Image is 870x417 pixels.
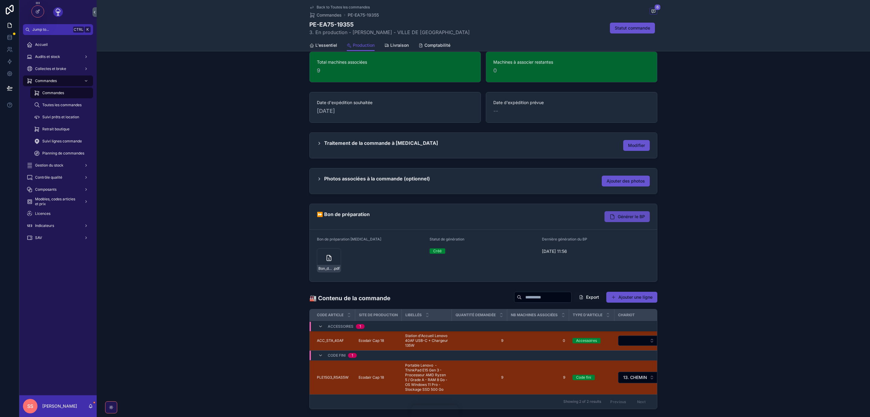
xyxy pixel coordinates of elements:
span: Modifier [628,142,645,148]
span: Composants [35,187,56,192]
span: [DATE] 11:56 [542,248,650,254]
a: Accessoires [572,338,611,343]
span: Libellés [405,313,422,317]
span: Jump to... [32,27,71,32]
a: Commandes [23,75,93,86]
a: 0 [511,338,565,343]
span: Accessoires [328,324,353,329]
a: Collectes et broke [23,63,93,74]
span: Site de production [359,313,398,317]
div: Créé [433,248,442,254]
span: Ajouter des photos [607,178,645,184]
button: Select Button [618,372,659,383]
a: Commandes [309,12,342,18]
p: [PERSON_NAME] [42,403,77,409]
span: SAV [35,235,42,240]
span: Statut de génération [430,237,464,241]
span: Indicateurs [35,223,54,228]
a: 9 [511,375,565,380]
span: 13. CHEMIN [623,374,647,380]
span: Contrôle qualité [35,175,62,180]
a: PE-EA75-19355 [348,12,379,18]
span: Licences [35,211,50,216]
span: Collectes et broke [35,66,66,71]
span: Accueil [35,42,48,47]
a: 9 [455,375,503,380]
span: Type d'article [573,313,602,317]
a: Toutes les commandes [30,100,93,110]
a: Station d'Accueil Lenovo 40AF USB-C + Chargeur 135W [405,333,448,348]
span: Nb machines associées [511,313,558,317]
div: Accessoires [576,338,597,343]
span: -- [493,107,498,115]
span: Commandes [317,12,342,18]
a: Contrôle qualité [23,172,93,183]
a: L'essentiel [309,40,337,52]
span: Back to Toutes les commandes [317,5,370,10]
span: Total machines associées [317,59,473,65]
span: Statut commande [615,25,650,31]
a: Select Button [618,335,660,346]
a: Audits et stock [23,51,93,62]
button: Statut commande [610,23,655,33]
span: Dernière génération du BP [542,237,587,241]
a: Commandes [30,88,93,98]
a: Livraison [384,40,409,52]
span: Chariot [618,313,635,317]
a: Ecodair Cap 18 [359,338,398,343]
span: SS [27,403,33,410]
span: Toutes les commandes [42,103,82,107]
a: SAV [23,232,93,243]
span: Code fini [328,353,346,358]
img: App logo [53,7,63,17]
div: 1 [359,324,361,329]
a: Code fini [572,375,611,380]
a: ACC_STA_40AF [317,338,351,343]
span: Générer le BP [618,214,645,220]
div: Code fini [576,375,591,380]
span: Comptabilité [424,42,450,48]
button: 6 [649,8,657,15]
span: Bon de préparation [MEDICAL_DATA] [317,237,381,241]
a: Indicateurs [23,220,93,231]
span: Planning de commandes [42,151,84,156]
span: ACC_STA_40AF [317,338,344,343]
span: Retrait boutique [42,127,69,132]
button: Modifier [623,140,650,151]
a: Comptabilité [418,40,450,52]
a: Portable Lenovo - ThinkPad E15 Gen 3 - Processeur AMD Ryzen 5 / Grade A - RAM 8 Go - OS Windows 1... [405,363,448,392]
button: Ajouter des photos [602,176,650,186]
span: Showing 2 of 2 results [563,399,601,404]
button: Jump to...CtrlK [23,24,93,35]
span: 9 [317,66,473,75]
span: Date d'expédition souhaitée [317,100,473,106]
button: Select Button [618,336,659,346]
span: Quantité demandée [456,313,496,317]
a: Composants [23,184,93,195]
a: Ecodair Cap 18 [359,375,398,380]
span: Ctrl [73,27,84,33]
a: Gestion du stock [23,160,93,171]
a: Retrait boutique [30,124,93,135]
button: Générer le BP [604,211,650,222]
span: 3. En production - [PERSON_NAME] - VILLE DE [GEOGRAPHIC_DATA] [309,29,470,36]
span: Ecodair Cap 18 [359,338,384,343]
a: Production [347,40,375,51]
span: [DATE] [317,107,473,115]
a: Ajouter une ligne [606,292,657,303]
h1: 🏭 Contenu de la commande [309,294,390,302]
a: Suivi prêts et location [30,112,93,123]
span: Date d'expédition prévue [493,100,650,106]
span: Modèles, codes articles et prix [35,197,79,206]
a: Back to Toutes les commandes [309,5,370,10]
span: L'essentiel [315,42,337,48]
button: Export [574,292,604,303]
span: Machines à associer restantes [493,59,650,65]
h2: Traitement de la commande à [MEDICAL_DATA] [324,140,438,146]
span: 9 [455,338,503,343]
span: Livraison [390,42,409,48]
